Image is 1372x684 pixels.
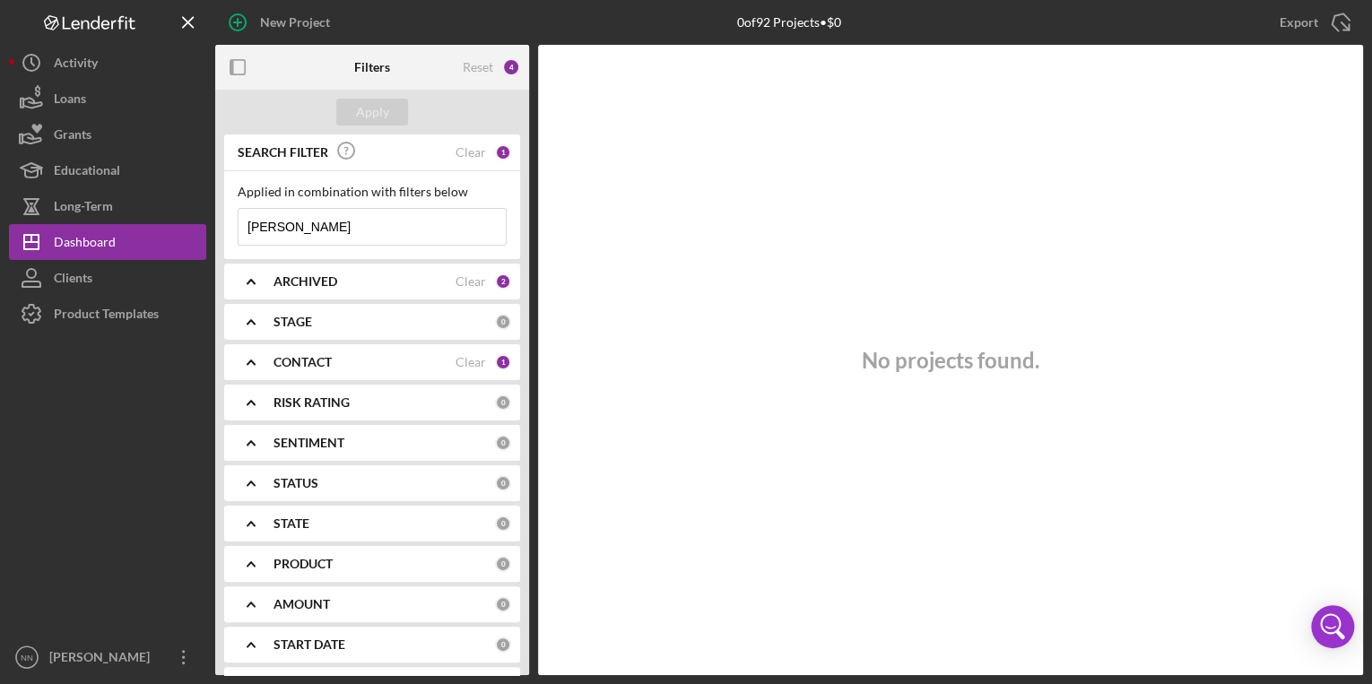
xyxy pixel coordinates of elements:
[495,475,511,491] div: 0
[54,296,159,336] div: Product Templates
[495,314,511,330] div: 0
[45,639,161,680] div: [PERSON_NAME]
[495,435,511,451] div: 0
[356,99,389,126] div: Apply
[737,15,841,30] div: 0 of 92 Projects • $0
[354,60,390,74] b: Filters
[54,117,91,157] div: Grants
[274,637,345,652] b: START DATE
[215,4,348,40] button: New Project
[495,394,511,411] div: 0
[260,4,330,40] div: New Project
[9,81,206,117] button: Loans
[1262,4,1363,40] button: Export
[274,597,330,611] b: AMOUNT
[238,145,328,160] b: SEARCH FILTER
[495,354,511,370] div: 1
[9,188,206,224] button: Long-Term
[456,145,486,160] div: Clear
[54,81,86,121] div: Loans
[495,596,511,612] div: 0
[274,516,309,531] b: STATE
[862,348,1039,373] h3: No projects found.
[1280,4,1318,40] div: Export
[54,260,92,300] div: Clients
[495,636,511,653] div: 0
[456,274,486,289] div: Clear
[9,117,206,152] button: Grants
[495,556,511,572] div: 0
[21,653,33,662] text: NN
[274,436,344,450] b: SENTIMENT
[9,224,206,260] button: Dashboard
[9,296,206,332] button: Product Templates
[274,476,318,490] b: STATUS
[9,260,206,296] button: Clients
[495,273,511,290] div: 2
[54,224,116,264] div: Dashboard
[9,152,206,188] button: Educational
[456,355,486,369] div: Clear
[9,639,206,675] button: NN[PERSON_NAME]
[54,45,98,85] div: Activity
[463,60,493,74] div: Reset
[9,45,206,81] button: Activity
[54,188,113,229] div: Long-Term
[502,58,520,76] div: 4
[495,144,511,160] div: 1
[238,185,507,199] div: Applied in combination with filters below
[274,395,350,410] b: RISK RATING
[336,99,408,126] button: Apply
[495,515,511,532] div: 0
[274,274,337,289] b: ARCHIVED
[54,152,120,193] div: Educational
[274,315,312,329] b: STAGE
[274,355,332,369] b: CONTACT
[274,557,333,571] b: PRODUCT
[1311,605,1354,648] div: Open Intercom Messenger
